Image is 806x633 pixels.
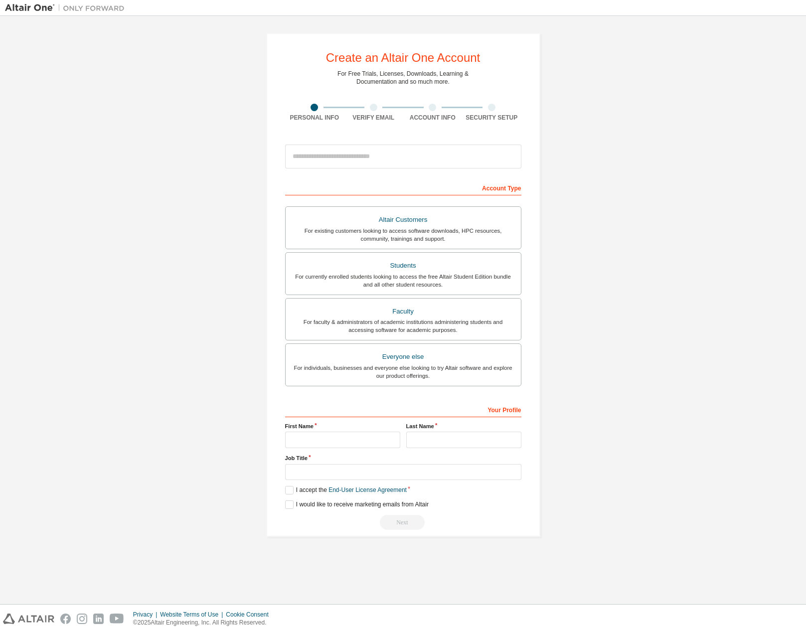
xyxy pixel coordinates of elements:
a: End-User License Agreement [328,486,407,493]
div: For existing customers looking to access software downloads, HPC resources, community, trainings ... [292,227,515,243]
img: Altair One [5,3,130,13]
img: facebook.svg [60,614,71,624]
img: youtube.svg [110,614,124,624]
label: Last Name [406,422,521,430]
div: Create an Altair One Account [326,52,481,64]
div: Privacy [133,611,160,619]
div: Security Setup [462,114,521,122]
div: For Free Trials, Licenses, Downloads, Learning & Documentation and so much more. [337,70,469,86]
div: Website Terms of Use [160,611,226,619]
div: Account Info [403,114,463,122]
label: I accept the [285,486,407,494]
div: For faculty & administrators of academic institutions administering students and accessing softwa... [292,318,515,334]
div: Verify Email [344,114,403,122]
div: Students [292,259,515,273]
div: Faculty [292,305,515,318]
label: First Name [285,422,400,430]
img: instagram.svg [77,614,87,624]
div: Cookie Consent [226,611,274,619]
label: Job Title [285,454,521,462]
div: Read and acccept EULA to continue [285,515,521,530]
div: For currently enrolled students looking to access the free Altair Student Edition bundle and all ... [292,273,515,289]
div: For individuals, businesses and everyone else looking to try Altair software and explore our prod... [292,364,515,380]
img: linkedin.svg [93,614,104,624]
p: © 2025 Altair Engineering, Inc. All Rights Reserved. [133,619,275,627]
div: Your Profile [285,401,521,417]
div: Personal Info [285,114,344,122]
label: I would like to receive marketing emails from Altair [285,500,429,509]
img: altair_logo.svg [3,614,54,624]
div: Account Type [285,179,521,195]
div: Altair Customers [292,213,515,227]
div: Everyone else [292,350,515,364]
